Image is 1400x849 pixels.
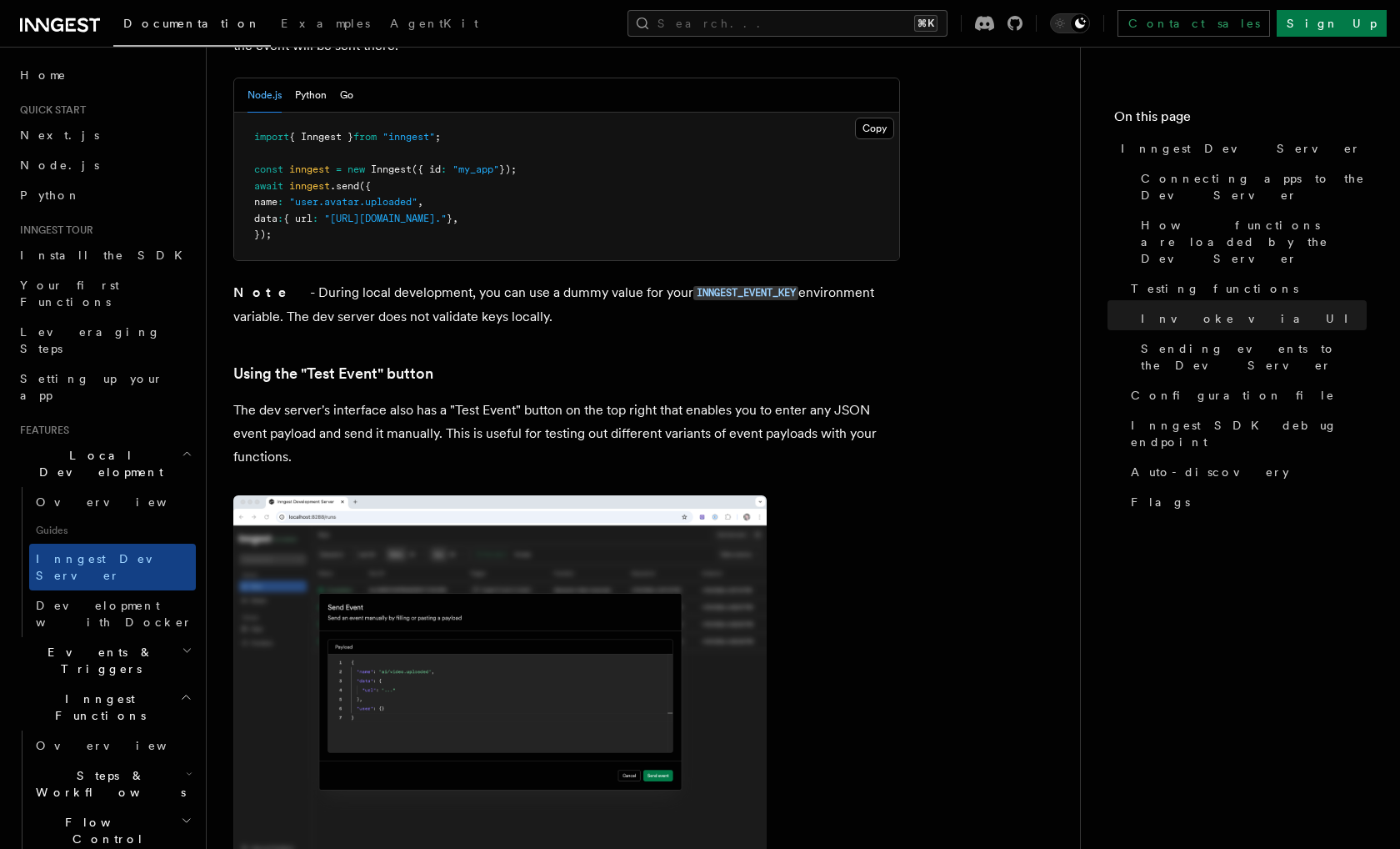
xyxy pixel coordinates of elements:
a: Inngest Dev Server [1114,133,1367,163]
button: Inngest Functions [13,684,196,731]
span: import [254,131,289,143]
span: Steps & Workflows [29,767,186,801]
span: Leveraging Steps [20,325,161,355]
span: Testing functions [1131,280,1298,297]
span: Events & Triggers [13,644,182,677]
span: { Inngest } [289,131,353,143]
button: Search...⌘K [627,10,947,37]
div: Local Development [13,487,196,637]
span: , [452,213,458,224]
span: Setting up your app [20,372,163,402]
span: Inngest Dev Server [1121,140,1361,157]
a: Contact sales [1117,10,1270,37]
code: INNGEST_EVENT_KEY [693,286,798,300]
a: Node.js [13,150,196,180]
span: "[URL][DOMAIN_NAME]." [324,213,447,224]
span: Flags [1131,494,1190,510]
a: Sending events to the Dev Server [1134,334,1367,380]
span: await [254,180,283,192]
a: Invoke via UI [1134,304,1367,334]
span: Install the SDK [20,249,192,262]
p: The dev server's interface also has a "Test Event" button on the top right that enables you to en... [233,399,900,469]
span: How functions are loaded by the Dev Server [1141,217,1367,267]
span: Local Development [13,447,182,480]
button: Node.js [247,78,282,113]
span: Examples [281,17,370,30]
span: inngest [289,180,330,192]
span: from [353,131,377,143]
button: Copy [855,118,894,139]
span: Development with Docker [36,599,192,629]
a: Documentation [113,5,271,47]
a: INNGEST_EVENT_KEY [693,284,798,300]
span: Connecting apps to the Dev Server [1141,170,1367,203]
span: Home [20,67,67,83]
span: Documentation [123,17,261,30]
span: }); [499,163,517,175]
a: Configuration file [1124,380,1367,410]
span: Inngest SDK debug endpoint [1131,417,1367,450]
span: Inngest tour [13,224,93,237]
span: .send [330,180,359,192]
strong: Note [233,284,310,300]
a: Using the "Test Event" button [233,362,433,385]
span: Overview [36,495,207,509]
a: Sign Up [1277,10,1387,37]
button: Steps & Workflows [29,761,196,807]
h4: On this page [1114,107,1367,133]
span: new [347,163,365,175]
button: Toggle dark mode [1050,13,1090,33]
span: Configuration file [1131,387,1335,404]
span: : [441,163,447,175]
a: Overview [29,487,196,517]
span: : [277,196,283,208]
a: Overview [29,731,196,761]
span: Auto-discovery [1131,464,1289,480]
span: }); [254,229,272,240]
span: "inngest" [382,131,435,143]
a: Development with Docker [29,590,196,637]
kbd: ⌘K [914,15,937,32]
a: Testing functions [1124,274,1367,304]
a: Inngest Dev Server [29,544,196,590]
a: Inngest SDK debug endpoint [1124,410,1367,457]
a: Connecting apps to the Dev Server [1134,163,1367,210]
span: ; [435,131,441,143]
span: "user.avatar.uploaded" [289,196,417,208]
a: Home [13,60,196,90]
span: data [254,213,277,224]
span: Node.js [20,158,99,172]
span: Next.js [20,128,99,142]
span: const [254,163,283,175]
a: Examples [271,5,380,45]
span: Sending events to the Dev Server [1141,340,1367,374]
a: Python [13,180,196,210]
span: : [312,213,318,224]
span: Inngest Functions [13,691,180,724]
span: Guides [29,517,196,544]
button: Go [340,78,353,113]
button: Local Development [13,440,196,487]
span: : [277,213,283,224]
span: Flow Control [29,814,181,847]
span: Invoke via UI [1141,310,1362,327]
a: Your first Functions [13,270,196,317]
button: Events & Triggers [13,637,196,684]
span: } [447,213,452,224]
span: Your first Functions [20,279,119,309]
a: Install the SDK [13,240,196,270]
span: ({ id [412,163,441,175]
span: Quick start [13,103,86,117]
span: name [254,196,277,208]
span: Features [13,424,69,437]
span: AgentKit [390,17,478,30]
span: "my_app" [452,163,499,175]
span: , [417,196,423,208]
a: Auto-discovery [1124,457,1367,487]
span: ({ [359,180,371,192]
span: = [336,163,342,175]
a: Flags [1124,487,1367,517]
span: Overview [36,739,207,752]
a: Leveraging Steps [13,317,196,364]
span: Python [20,188,81,202]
